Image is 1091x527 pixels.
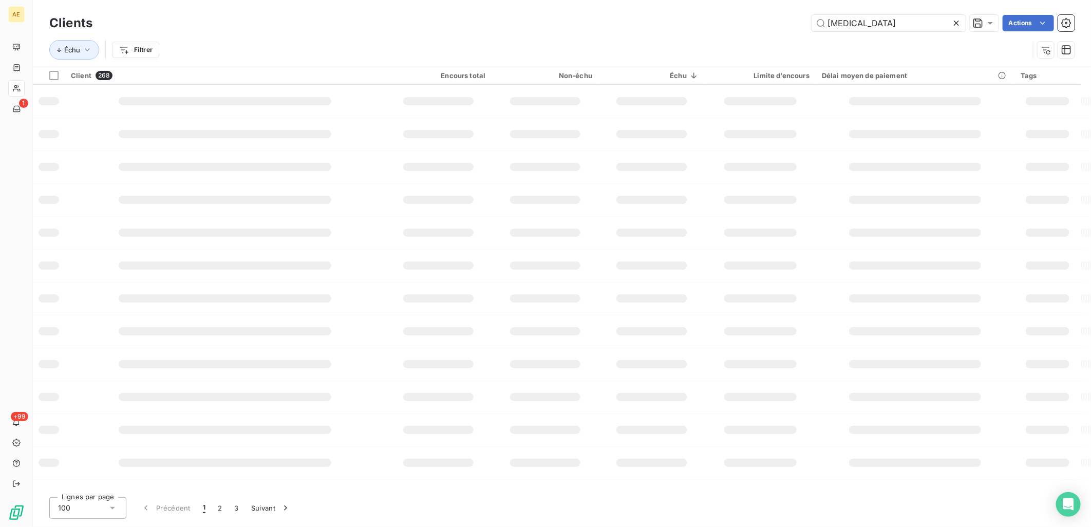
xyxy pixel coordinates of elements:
[212,497,228,519] button: 2
[71,71,91,80] span: Client
[605,71,699,80] div: Échu
[112,42,159,58] button: Filtrer
[49,14,92,32] h3: Clients
[1056,492,1081,517] div: Open Intercom Messenger
[391,71,486,80] div: Encours total
[822,71,1008,80] div: Délai moyen de paiement
[64,46,80,54] span: Échu
[197,497,212,519] button: 1
[49,40,99,60] button: Échu
[1021,71,1075,80] div: Tags
[498,71,592,80] div: Non-échu
[19,99,28,108] span: 1
[245,497,297,519] button: Suivant
[1003,15,1054,31] button: Actions
[812,15,966,31] input: Rechercher
[229,497,245,519] button: 3
[203,503,205,513] span: 1
[8,101,24,117] a: 1
[8,504,25,521] img: Logo LeanPay
[58,503,70,513] span: 100
[135,497,197,519] button: Précédent
[711,71,810,80] div: Limite d’encours
[8,6,25,23] div: AE
[96,71,112,80] span: 268
[11,412,28,421] span: +99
